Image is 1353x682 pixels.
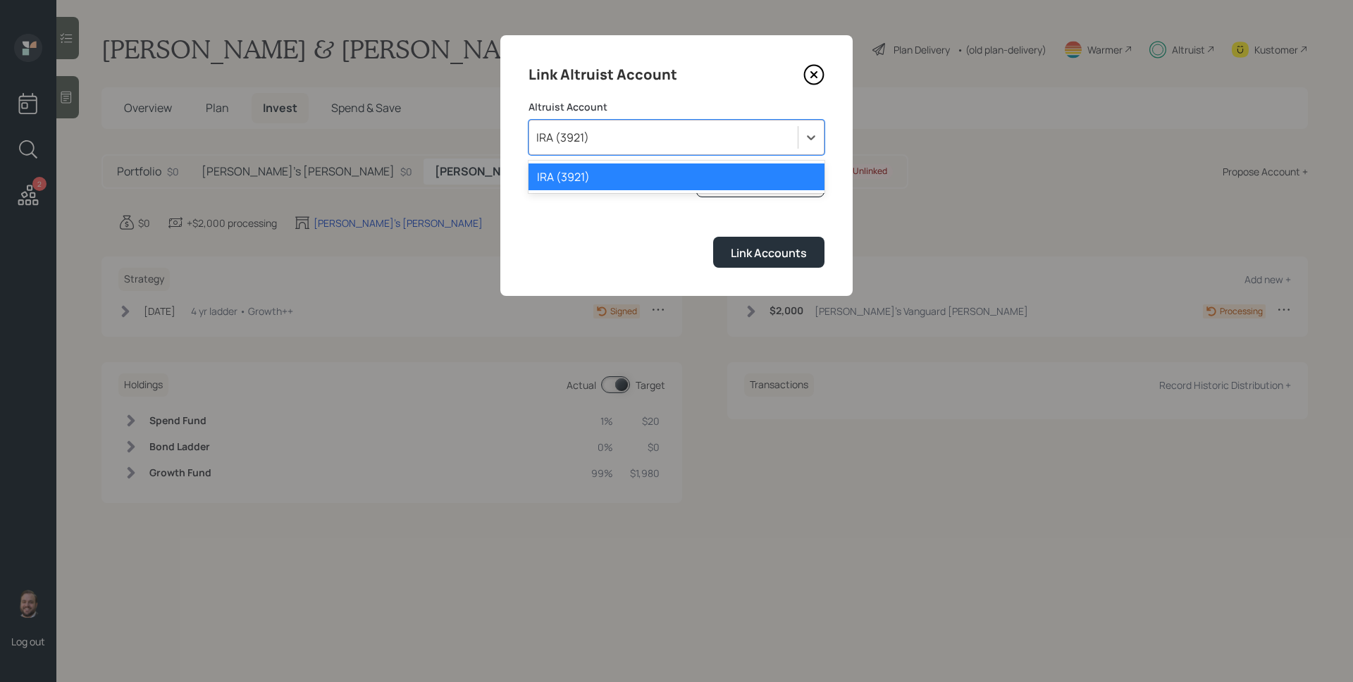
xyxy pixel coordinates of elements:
[713,237,824,267] button: Link Accounts
[529,100,824,114] label: Altruist Account
[731,245,807,261] div: Link Accounts
[529,63,677,86] h4: Link Altruist Account
[529,163,824,190] div: IRA (3921)
[536,130,589,145] div: IRA (3921)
